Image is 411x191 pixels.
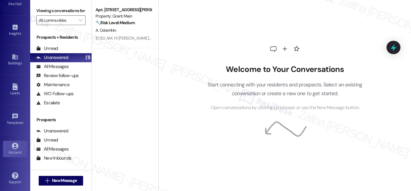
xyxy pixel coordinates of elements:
[211,104,359,112] span: Open conversations by clicking on inboxes or use the New Message button
[84,53,92,62] div: (1)
[36,91,73,97] div: WO Follow-ups
[36,54,68,61] div: Unanswered
[3,170,27,187] a: Support
[3,111,27,128] a: Templates •
[3,22,27,38] a: Insights •
[3,141,27,157] a: Account
[36,128,68,134] div: Unanswered
[39,176,83,186] button: New Message
[36,137,58,143] div: Unread
[3,52,27,68] a: Buildings
[199,80,371,98] p: Start connecting with your residents and prospects. Select an existing conversation or create a n...
[30,34,92,40] div: Prospects + Residents
[52,177,77,184] span: New Message
[95,20,135,25] strong: 🔧 Risk Level: Medium
[36,45,58,52] div: Unread
[36,146,69,152] div: All Messages
[36,6,86,15] label: Viewing conversations for
[95,7,151,13] div: Apt. [STREET_ADDRESS][PERSON_NAME][PERSON_NAME]
[36,100,60,106] div: Escalate
[199,65,371,74] h2: Welcome to Your Conversations
[22,1,23,5] span: •
[39,15,76,25] input: All communities
[45,178,50,183] i: 
[21,31,22,35] span: •
[95,13,151,19] div: Property: Grant Main
[30,117,92,123] div: Prospects
[36,73,79,79] div: Review follow-ups
[36,63,69,70] div: All Messages
[95,28,116,33] span: A. Odemhin
[79,18,82,23] i: 
[36,82,70,88] div: Maintenance
[3,82,27,98] a: Leads
[23,120,24,124] span: •
[36,155,71,161] div: New Inbounds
